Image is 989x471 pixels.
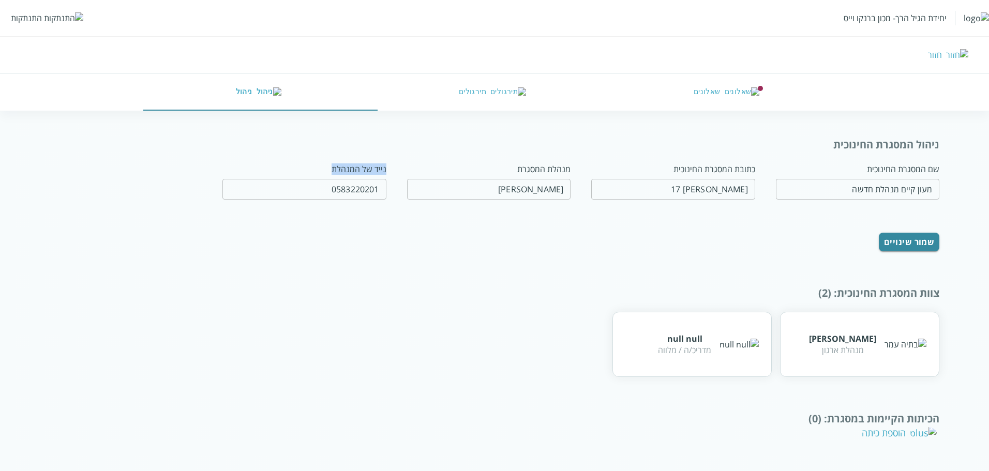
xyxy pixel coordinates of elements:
img: logo [964,12,989,24]
div: כתובת המסגרת החינוכית [591,163,755,175]
input: כתובת המסגרת החינוכית [591,179,755,200]
div: נייד של המנהלת [222,163,386,175]
input: נייד של המנהלת [222,179,386,200]
div: הכיתות הקיימות במסגרת : (0) [50,412,940,426]
button: ניהול [143,73,378,111]
img: plus [910,427,937,439]
img: חזור [946,49,968,60]
div: null null [658,333,711,344]
button: שאלונים [611,73,846,111]
div: חזור [928,49,942,60]
button: תירגולים [378,73,612,111]
div: התנתקות [11,12,42,24]
img: בתיה עמר [885,339,926,350]
div: יחידת הגיל הרך- מכון ברנקו וייס [844,12,947,24]
div: שם המסגרת החינוכית [776,163,940,175]
img: שאלונים [725,87,760,97]
input: שם המסגרת החינוכית [776,179,940,200]
button: שמור שינויים [879,233,940,251]
div: מדריכ/ה / מלווה [658,344,711,356]
div: צוות המסגרת החינוכית : (2) [50,286,940,300]
div: ניהול המסגרת החינוכית [50,138,940,151]
img: null null [720,339,759,350]
div: [PERSON_NAME] [809,333,876,344]
div: מנהלת ארגון [809,344,876,356]
img: התנתקות [44,12,83,24]
div: מנהלת המסגרת [407,163,571,175]
img: ניהול [257,87,281,97]
img: תירגולים [490,87,526,97]
input: מנהלת המסגרת [407,179,571,200]
div: הוספת כיתה [862,427,937,439]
